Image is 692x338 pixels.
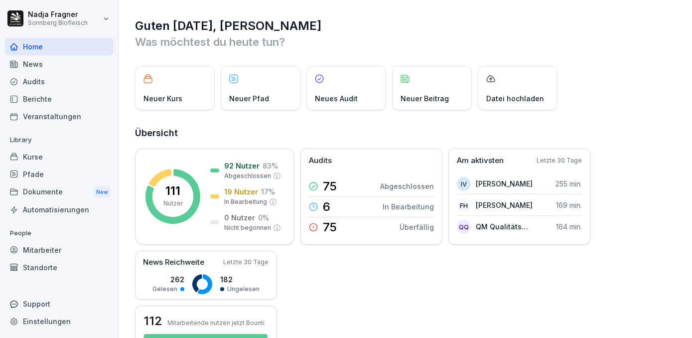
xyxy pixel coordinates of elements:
p: Neuer Beitrag [401,93,449,104]
p: Nadja Fragner [28,10,88,19]
p: Letzte 30 Tage [537,156,582,165]
p: Audits [309,155,332,167]
p: Abgeschlossen [380,181,434,191]
a: Pfade [5,166,114,183]
p: QM Qualitätsmanagement [476,221,533,232]
a: Automatisierungen [5,201,114,218]
div: QQ [457,220,471,234]
p: 169 min. [556,200,582,210]
p: [PERSON_NAME] [476,200,533,210]
a: Audits [5,73,114,90]
h2: Übersicht [135,126,677,140]
p: 92 Nutzer [224,161,260,171]
div: New [94,186,111,198]
a: Mitarbeiter [5,241,114,259]
p: People [5,225,114,241]
p: 19 Nutzer [224,186,258,197]
p: 83 % [263,161,278,171]
p: Neuer Pfad [229,93,269,104]
a: Home [5,38,114,55]
p: 6 [323,201,330,213]
a: Berichte [5,90,114,108]
p: Am aktivsten [457,155,504,167]
p: 111 [165,185,180,197]
p: 75 [323,180,337,192]
p: 0 Nutzer [224,212,255,223]
a: Einstellungen [5,313,114,330]
p: Letzte 30 Tage [223,258,269,267]
p: In Bearbeitung [383,201,434,212]
h1: Guten [DATE], [PERSON_NAME] [135,18,677,34]
p: 17 % [261,186,275,197]
p: Nicht begonnen [224,223,271,232]
p: [PERSON_NAME] [476,178,533,189]
h3: 112 [143,313,162,330]
p: Neues Audit [315,93,358,104]
p: Datei hochladen [486,93,544,104]
p: 164 min. [556,221,582,232]
p: Was möchtest du heute tun? [135,34,677,50]
a: Veranstaltungen [5,108,114,125]
p: In Bearbeitung [224,197,267,206]
div: IV [457,177,471,191]
a: News [5,55,114,73]
p: Mitarbeitende nutzen jetzt Bounti [167,319,265,327]
p: Nutzer [163,199,183,208]
a: Kurse [5,148,114,166]
a: Standorte [5,259,114,276]
div: Dokumente [5,183,114,201]
p: Überfällig [400,222,434,232]
p: 75 [323,221,337,233]
p: Gelesen [152,285,177,294]
p: Sonnberg Biofleisch [28,19,88,26]
p: Ungelesen [227,285,260,294]
div: Support [5,295,114,313]
p: Library [5,132,114,148]
p: 255 min. [555,178,582,189]
p: 0 % [258,212,269,223]
p: 182 [220,274,260,285]
p: News Reichweite [143,257,204,268]
p: Neuer Kurs [143,93,182,104]
a: DokumenteNew [5,183,114,201]
p: 262 [152,274,184,285]
p: Abgeschlossen [224,171,271,180]
div: FH [457,198,471,212]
